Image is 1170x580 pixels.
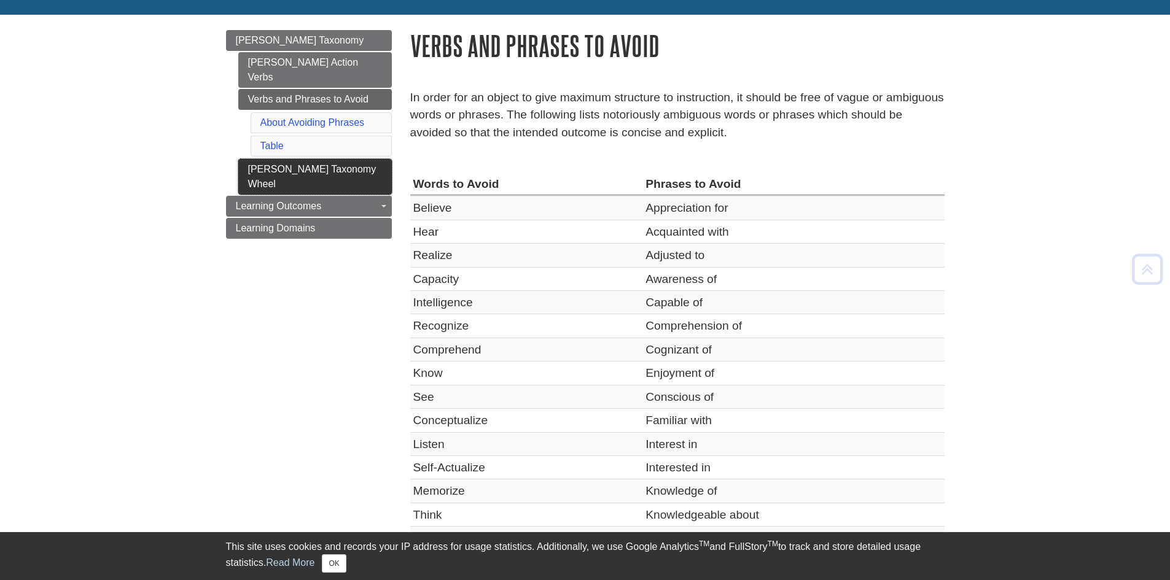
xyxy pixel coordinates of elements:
[642,455,944,479] td: Interested in
[226,30,392,239] div: Guide Page Menu
[410,527,643,550] td: Experience
[410,291,643,314] td: Intelligence
[642,479,944,503] td: Knowledge of
[699,539,709,548] sup: TM
[410,385,643,408] td: See
[410,314,643,338] td: Recognize
[642,338,944,361] td: Cognizant of
[642,385,944,408] td: Conscious of
[642,503,944,526] td: Knowledgeable about
[410,362,643,385] td: Know
[1128,261,1167,277] a: Back to Top
[410,89,945,142] p: In order for an object to give maximum structure to instruction, it should be free of vague or am...
[642,409,944,432] td: Familiar with
[410,503,643,526] td: Think
[238,159,392,195] a: [PERSON_NAME] Taxonomy Wheel
[642,291,944,314] td: Capable of
[642,196,944,220] td: Appreciation for
[642,267,944,290] td: Awareness of
[410,172,643,196] th: Words to Avoid
[642,244,944,267] td: Adjusted to
[410,30,945,61] h1: Verbs and Phrases to Avoid
[642,362,944,385] td: Enjoyment of
[322,554,346,573] button: Close
[410,432,643,455] td: Listen
[238,52,392,88] a: [PERSON_NAME] Action Verbs
[410,244,643,267] td: Realize
[260,141,284,151] a: Table
[410,220,643,243] td: Hear
[768,539,778,548] sup: TM
[410,479,643,503] td: Memorize
[238,89,392,110] a: Verbs and Phrases to Avoid
[642,527,944,550] td: Understanding of
[642,172,944,196] th: Phrases to Avoid
[642,314,944,338] td: Comprehension of
[410,196,643,220] td: Believe
[410,267,643,290] td: Capacity
[236,35,364,45] span: [PERSON_NAME] Taxonomy
[642,220,944,243] td: Acquainted with
[236,201,322,211] span: Learning Outcomes
[226,218,392,239] a: Learning Domains
[236,223,316,233] span: Learning Domains
[642,432,944,455] td: Interest in
[226,30,392,51] a: [PERSON_NAME] Taxonomy
[410,409,643,432] td: Conceptualize
[226,539,945,573] div: This site uses cookies and records your IP address for usage statistics. Additionally, we use Goo...
[260,117,365,128] a: About Avoiding Phrases
[226,196,392,217] a: Learning Outcomes
[410,455,643,479] td: Self-Actualize
[266,557,314,568] a: Read More
[410,338,643,361] td: Comprehend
